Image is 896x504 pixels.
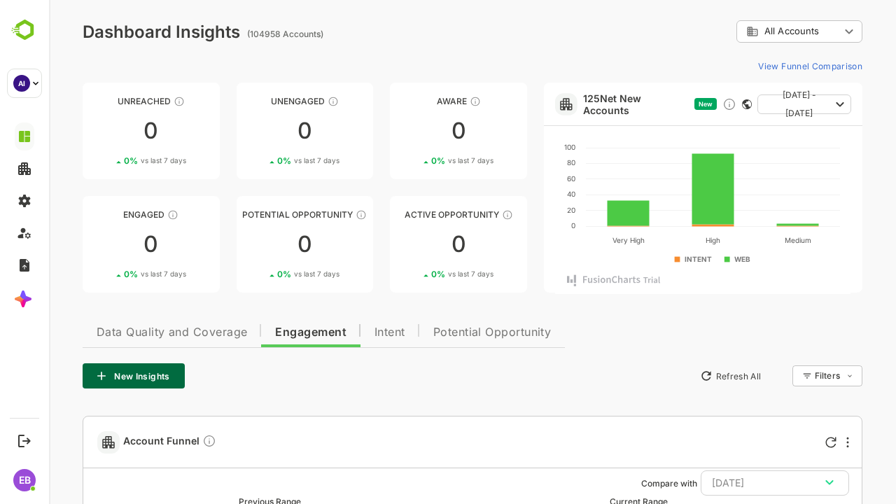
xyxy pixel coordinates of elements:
a: UnengagedThese accounts have not shown enough engagement and need nurturing00%vs last 7 days [188,83,325,179]
span: Potential Opportunity [384,327,503,338]
span: [DATE] - [DATE] [720,86,781,122]
div: 0 % [382,155,444,166]
div: 0 % [75,155,137,166]
div: AI [13,75,30,92]
div: All Accounts [697,25,791,38]
a: AwareThese accounts have just entered the buying cycle and need further nurturing00%vs last 7 days [341,83,478,179]
span: vs last 7 days [245,155,290,166]
text: 60 [518,174,526,183]
div: All Accounts [687,18,813,45]
div: Filters [766,370,791,381]
text: 0 [522,221,526,230]
text: Very High [563,236,596,245]
div: These accounts are MQAs and can be passed on to Inside Sales [307,209,318,220]
div: Dashboard Insights [34,22,191,42]
div: 0 [34,120,171,142]
a: Active OpportunityThese accounts have open opportunities which might be at any of the Sales Stage... [341,196,478,293]
div: 0 % [228,155,290,166]
a: Potential OpportunityThese accounts are MQAs and can be passed on to Inside Sales00%vs last 7 days [188,196,325,293]
span: Account Funnel [74,434,167,450]
ag: (104958 Accounts) [198,29,279,39]
div: These accounts have just entered the buying cycle and need further nurturing [421,96,432,107]
text: High [657,236,671,245]
a: UnreachedThese accounts have not been engaged with for a defined time period00%vs last 7 days [34,83,171,179]
div: Discover new ICP-fit accounts showing engagement — via intent surges, anonymous website visits, L... [673,97,687,111]
span: vs last 7 days [92,155,137,166]
button: New Insights [34,363,136,388]
div: 0 [34,233,171,255]
div: Aware [341,96,478,106]
div: 0 % [75,269,137,279]
div: These accounts are warm, further nurturing would qualify them to MQAs [118,209,129,220]
div: Unengaged [188,96,325,106]
div: 0 % [382,269,444,279]
span: vs last 7 days [399,155,444,166]
span: New [650,100,664,108]
a: EngagedThese accounts are warm, further nurturing would qualify them to MQAs00%vs last 7 days [34,196,171,293]
span: All Accounts [715,26,770,36]
div: Engaged [34,209,171,220]
button: View Funnel Comparison [703,55,813,77]
button: Refresh All [645,365,718,387]
div: These accounts have not shown enough engagement and need nurturing [279,96,290,107]
div: Filters [764,363,813,388]
div: 0 [188,120,325,142]
button: Logout [15,431,34,450]
a: 125Net New Accounts [534,92,640,116]
div: [DATE] [663,474,789,492]
button: [DATE] - [DATE] [708,94,802,114]
span: Intent [325,327,356,338]
div: Potential Opportunity [188,209,325,220]
ag: Compare with [592,478,648,489]
button: [DATE] [652,470,800,496]
div: This card does not support filter and segments [693,99,703,109]
div: These accounts have open opportunities which might be at any of the Sales Stages [453,209,464,220]
div: 0 [341,233,478,255]
div: More [797,437,800,448]
div: Refresh [776,437,787,448]
div: 0 [188,233,325,255]
span: vs last 7 days [245,269,290,279]
div: Compare Funnel to any previous dates, and click on any plot in the current funnel to view the det... [153,434,167,450]
text: Medium [736,236,762,244]
div: EB [13,469,36,491]
div: Unreached [34,96,171,106]
span: Engagement [226,327,297,338]
div: Active Opportunity [341,209,478,220]
img: BambooboxLogoMark.f1c84d78b4c51b1a7b5f700c9845e183.svg [7,17,43,43]
text: 80 [518,158,526,167]
div: 0 [341,120,478,142]
span: vs last 7 days [399,269,444,279]
div: These accounts have not been engaged with for a defined time period [125,96,136,107]
text: 20 [518,206,526,214]
text: 40 [518,190,526,198]
span: Data Quality and Coverage [48,327,198,338]
div: 0 % [228,269,290,279]
span: vs last 7 days [92,269,137,279]
text: 100 [515,143,526,151]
